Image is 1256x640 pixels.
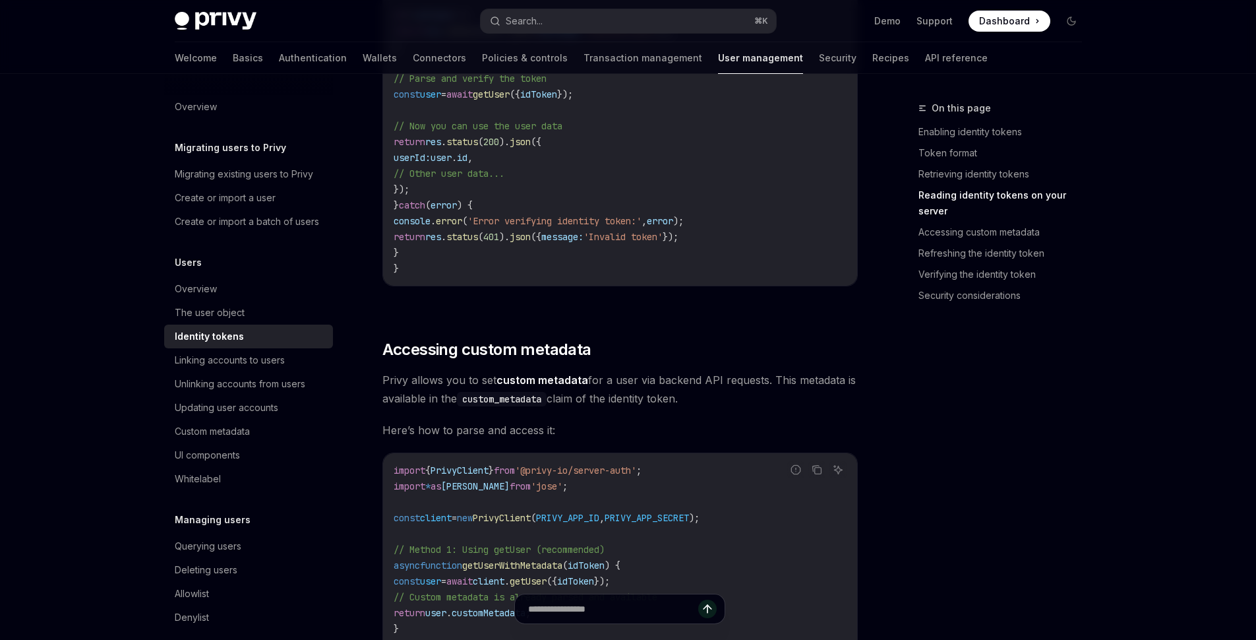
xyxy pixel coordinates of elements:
[394,88,420,100] span: const
[175,538,241,554] div: Querying users
[483,136,499,148] span: 200
[481,9,776,33] button: Search...⌘K
[175,400,278,416] div: Updating user accounts
[1061,11,1082,32] button: Toggle dark mode
[457,152,467,164] span: id
[605,512,689,524] span: PRIVY_APP_SECRET
[394,120,562,132] span: // Now you can use the user data
[510,480,531,492] span: from
[918,164,1092,185] a: Retrieving identity tokens
[787,461,804,478] button: Report incorrect code
[918,222,1092,243] a: Accessing custom metadata
[413,42,466,74] a: Connectors
[394,215,431,227] span: console
[557,88,573,100] span: });
[916,15,953,28] a: Support
[452,152,457,164] span: .
[647,215,673,227] span: error
[175,586,209,602] div: Allowlist
[425,231,441,243] span: res
[431,199,457,211] span: error
[394,152,431,164] span: userId:
[819,42,856,74] a: Security
[164,420,333,443] a: Custom metadata
[394,575,420,587] span: const
[382,421,858,439] span: Here’s how to parse and access it:
[510,575,547,587] span: getUser
[583,231,663,243] span: 'Invalid token'
[478,231,483,243] span: (
[175,512,251,528] h5: Managing users
[605,560,620,571] span: ) {
[175,140,286,156] h5: Migrating users to Privy
[482,42,568,74] a: Policies & controls
[394,464,425,476] span: import
[394,231,425,243] span: return
[536,512,599,524] span: PRIVY_APP_ID
[462,215,467,227] span: (
[164,443,333,467] a: UI components
[457,512,473,524] span: new
[431,480,441,492] span: as
[436,215,462,227] span: error
[642,215,647,227] span: ,
[175,562,237,578] div: Deleting users
[175,166,313,182] div: Migrating existing users to Privy
[583,42,702,74] a: Transaction management
[531,480,562,492] span: 'jose'
[557,575,594,587] span: idToken
[420,560,462,571] span: function
[164,582,333,606] a: Allowlist
[175,610,209,625] div: Denylist
[425,199,431,211] span: (
[467,152,473,164] span: ,
[689,512,700,524] span: );
[506,13,543,29] div: Search...
[925,42,988,74] a: API reference
[164,534,333,558] a: Querying users
[457,392,547,406] code: custom_metadata
[496,373,588,387] a: custom metadata
[969,11,1050,32] a: Dashboard
[673,215,684,227] span: );
[175,190,276,206] div: Create or import a user
[754,16,768,26] span: ⌘ K
[531,136,541,148] span: ({
[175,447,240,463] div: UI components
[175,42,217,74] a: Welcome
[394,480,425,492] span: import
[164,467,333,491] a: Whitelabel
[452,512,457,524] span: =
[520,88,557,100] span: idToken
[531,512,536,524] span: (
[420,575,441,587] span: user
[478,136,483,148] span: (
[164,210,333,234] a: Create or import a batch of users
[499,231,510,243] span: ).
[382,339,591,360] span: Accessing custom metadata
[698,600,717,618] button: Send message
[918,264,1092,285] a: Verifying the identity token
[446,575,473,587] span: await
[829,461,847,478] button: Ask AI
[541,231,583,243] span: message:
[515,464,636,476] span: '@privy-io/server-auth'
[547,575,557,587] span: ({
[599,512,605,524] span: ,
[568,560,605,571] span: idToken
[441,136,446,148] span: .
[441,231,446,243] span: .
[483,231,499,243] span: 401
[473,575,504,587] span: client
[399,199,425,211] span: catch
[636,464,642,476] span: ;
[446,136,478,148] span: status
[164,95,333,119] a: Overview
[504,575,510,587] span: .
[394,136,425,148] span: return
[394,247,399,259] span: }
[175,12,256,30] img: dark logo
[164,558,333,582] a: Deleting users
[175,214,319,230] div: Create or import a batch of users
[446,231,478,243] span: status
